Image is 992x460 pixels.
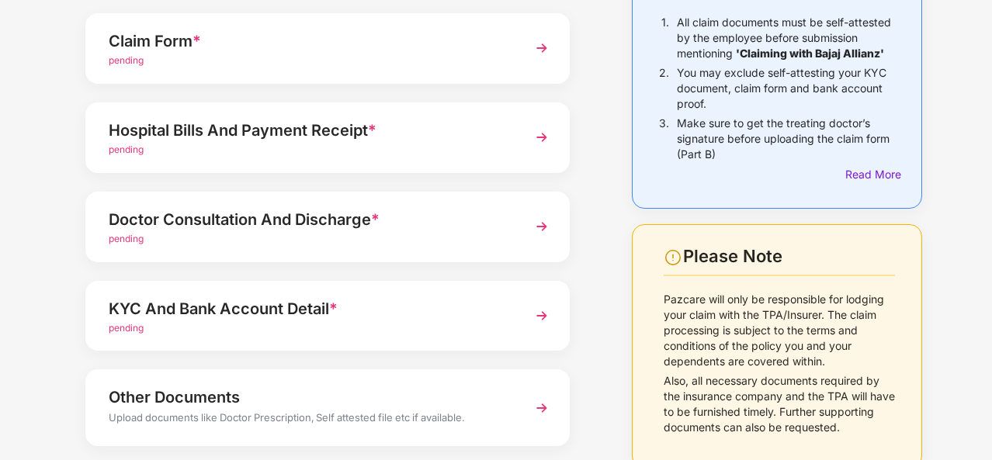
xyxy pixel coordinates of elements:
p: 3. [659,116,669,162]
div: KYC And Bank Account Detail [109,296,510,321]
div: Claim Form [109,29,510,54]
p: 1. [661,15,669,61]
img: svg+xml;base64,PHN2ZyBpZD0iTmV4dCIgeG1sbnM9Imh0dHA6Ly93d3cudzMub3JnLzIwMDAvc3ZnIiB3aWR0aD0iMzYiIG... [528,123,556,151]
p: 2. [659,65,669,112]
p: You may exclude self-attesting your KYC document, claim form and bank account proof. [677,65,895,112]
img: svg+xml;base64,PHN2ZyBpZD0iTmV4dCIgeG1sbnM9Imh0dHA6Ly93d3cudzMub3JnLzIwMDAvc3ZnIiB3aWR0aD0iMzYiIG... [528,394,556,422]
div: Please Note [683,246,895,267]
div: Doctor Consultation And Discharge [109,207,510,232]
p: Make sure to get the treating doctor’s signature before uploading the claim form (Part B) [677,116,895,162]
div: Hospital Bills And Payment Receipt [109,118,510,143]
p: All claim documents must be self-attested by the employee before submission mentioning [677,15,895,61]
span: pending [109,233,144,244]
span: pending [109,144,144,155]
div: Other Documents [109,385,510,410]
p: Also, all necessary documents required by the insurance company and the TPA will have to be furni... [664,373,895,435]
div: Upload documents like Doctor Prescription, Self attested file etc if available. [109,410,510,430]
img: svg+xml;base64,PHN2ZyBpZD0iV2FybmluZ18tXzI0eDI0IiBkYXRhLW5hbWU9Ildhcm5pbmcgLSAyNHgyNCIgeG1sbnM9Im... [664,248,682,267]
div: Read More [845,166,895,183]
span: pending [109,322,144,334]
img: svg+xml;base64,PHN2ZyBpZD0iTmV4dCIgeG1sbnM9Imh0dHA6Ly93d3cudzMub3JnLzIwMDAvc3ZnIiB3aWR0aD0iMzYiIG... [528,213,556,240]
b: 'Claiming with Bajaj Allianz' [736,47,884,60]
img: svg+xml;base64,PHN2ZyBpZD0iTmV4dCIgeG1sbnM9Imh0dHA6Ly93d3cudzMub3JnLzIwMDAvc3ZnIiB3aWR0aD0iMzYiIG... [528,34,556,62]
span: pending [109,54,144,66]
p: Pazcare will only be responsible for lodging your claim with the TPA/Insurer. The claim processin... [664,292,895,369]
img: svg+xml;base64,PHN2ZyBpZD0iTmV4dCIgeG1sbnM9Imh0dHA6Ly93d3cudzMub3JnLzIwMDAvc3ZnIiB3aWR0aD0iMzYiIG... [528,302,556,330]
